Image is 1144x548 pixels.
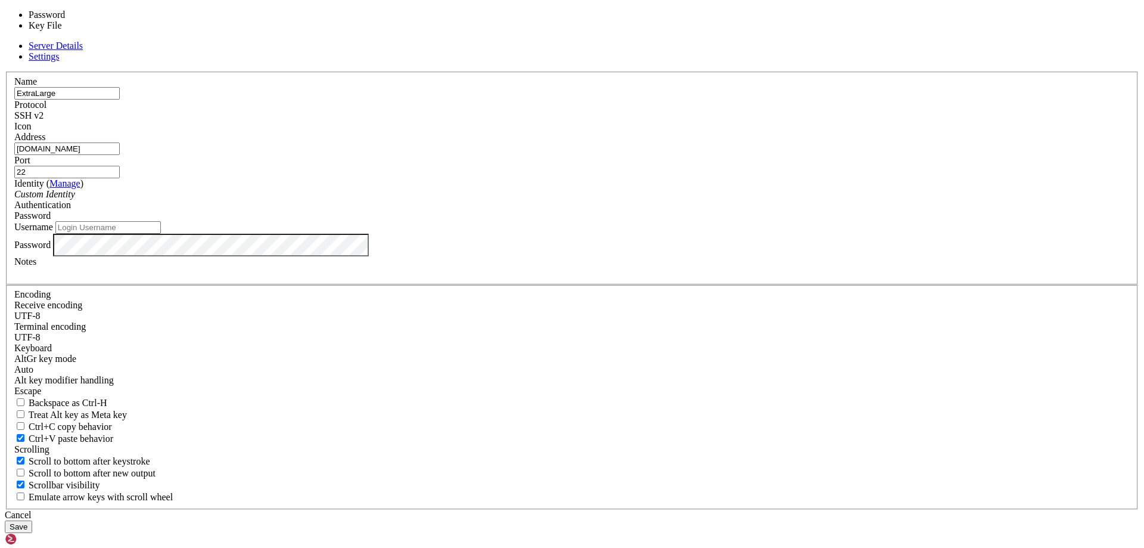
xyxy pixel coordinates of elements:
[29,398,107,408] span: Backspace as Ctrl-H
[17,469,24,476] input: Scroll to bottom after new output
[14,155,30,165] label: Port
[29,41,83,51] a: Server Details
[29,468,156,478] span: Scroll to bottom after new output
[14,422,112,432] label: Ctrl-C copies if true, send ^C to host if false. Ctrl-Shift-C sends ^C to host if true, copies if...
[14,178,83,188] label: Identity
[14,456,150,466] label: Whether to scroll to the bottom on any keystroke.
[17,398,24,406] input: Backspace as Ctrl-H
[46,178,83,188] span: ( )
[14,492,173,502] label: When using the alternative screen buffer, and DECCKM (Application Cursor Keys) is active, mouse w...
[14,222,53,232] label: Username
[14,289,51,299] label: Encoding
[49,178,80,188] a: Manage
[14,200,71,210] label: Authentication
[29,10,128,20] li: Password
[14,332,1130,343] div: UTF-8
[14,375,114,385] label: Controls how the Alt key is handled. Escape: Send an ESC prefix. 8-Bit: Add 128 to the typed char...
[29,456,150,466] span: Scroll to bottom after keystroke
[14,343,52,353] label: Keyboard
[29,480,100,490] span: Scrollbar visibility
[29,492,173,502] span: Emulate arrow keys with scroll wheel
[55,221,161,234] input: Login Username
[29,434,113,444] span: Ctrl+V paste behavior
[14,332,41,342] span: UTF-8
[14,364,1130,375] div: Auto
[14,189,75,199] i: Custom Identity
[5,521,32,533] button: Save
[14,410,127,420] label: Whether the Alt key acts as a Meta key or as a distinct Alt key.
[29,51,60,61] a: Settings
[17,410,24,418] input: Treat Alt key as Meta key
[14,189,1130,200] div: Custom Identity
[5,533,73,545] img: Shellngn
[14,480,100,490] label: The vertical scrollbar mode.
[14,386,1130,397] div: Escape
[14,87,120,100] input: Server Name
[14,311,41,321] span: UTF-8
[5,510,1139,521] div: Cancel
[17,422,24,430] input: Ctrl+C copy behavior
[14,110,43,120] span: SSH v2
[14,76,37,86] label: Name
[14,132,45,142] label: Address
[17,493,24,500] input: Emulate arrow keys with scroll wheel
[14,166,120,178] input: Port Number
[14,210,1130,221] div: Password
[14,239,51,249] label: Password
[14,321,86,332] label: The default terminal encoding. ISO-2022 enables character map translations (like graphics maps). ...
[29,422,112,432] span: Ctrl+C copy behavior
[14,354,76,364] label: Set the expected encoding for data received from the host. If the encodings do not match, visual ...
[17,434,24,442] input: Ctrl+V paste behavior
[14,256,36,267] label: Notes
[14,210,51,221] span: Password
[14,311,1130,321] div: UTF-8
[14,300,82,310] label: Set the expected encoding for data received from the host. If the encodings do not match, visual ...
[14,110,1130,121] div: SSH v2
[14,364,33,374] span: Auto
[17,481,24,488] input: Scrollbar visibility
[14,143,120,155] input: Host Name or IP
[17,457,24,465] input: Scroll to bottom after keystroke
[29,410,127,420] span: Treat Alt key as Meta key
[29,20,128,31] li: Key File
[14,121,31,131] label: Icon
[14,444,49,454] label: Scrolling
[14,100,46,110] label: Protocol
[14,386,41,396] span: Escape
[14,468,156,478] label: Scroll to bottom after new output.
[14,434,113,444] label: Ctrl+V pastes if true, sends ^V to host if false. Ctrl+Shift+V sends ^V to host if true, pastes i...
[14,398,107,408] label: If true, the backspace should send BS ('\x08', aka ^H). Otherwise the backspace key should send '...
